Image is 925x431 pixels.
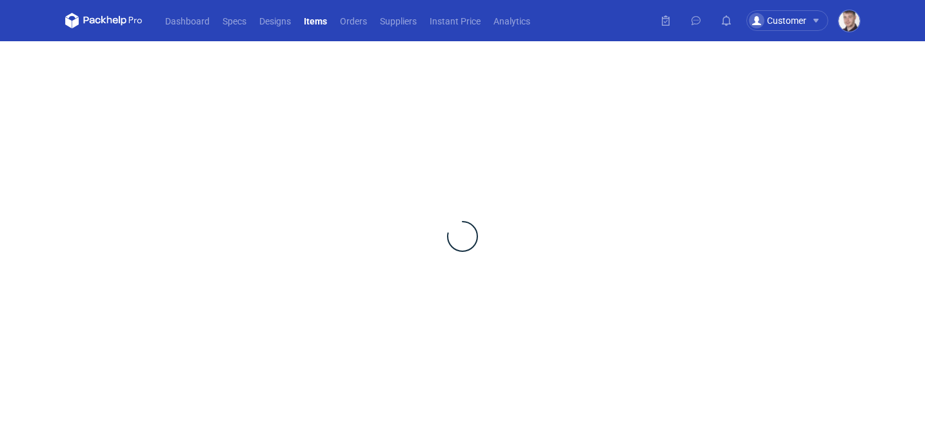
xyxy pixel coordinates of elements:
[333,13,373,28] a: Orders
[373,13,423,28] a: Suppliers
[65,13,143,28] svg: Packhelp Pro
[487,13,537,28] a: Analytics
[159,13,216,28] a: Dashboard
[746,10,839,31] button: Customer
[423,13,487,28] a: Instant Price
[297,13,333,28] a: Items
[253,13,297,28] a: Designs
[839,10,860,32] img: Maciej Sikora
[749,13,806,28] div: Customer
[216,13,253,28] a: Specs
